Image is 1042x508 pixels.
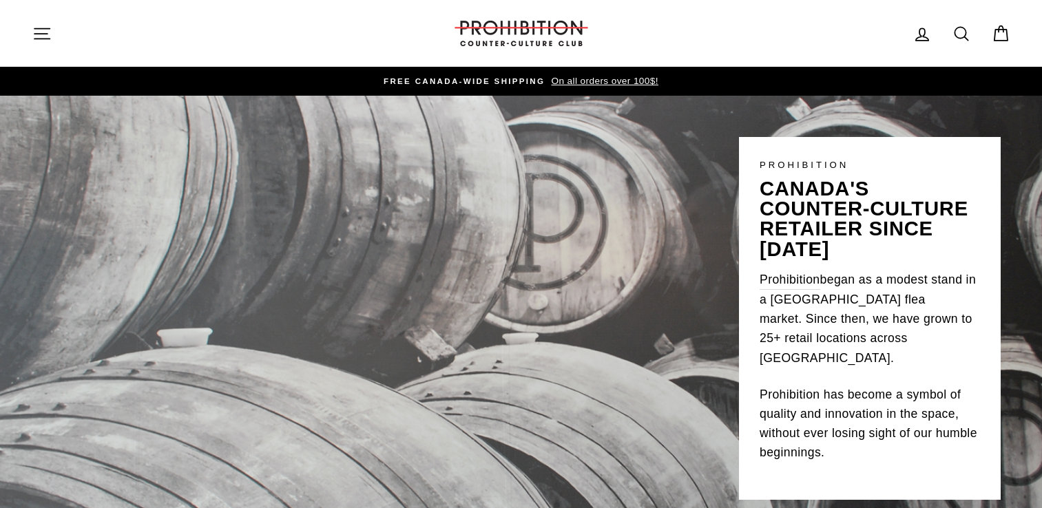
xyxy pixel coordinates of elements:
[760,385,980,463] p: Prohibition has become a symbol of quality and innovation in the space, without ever losing sight...
[760,270,820,290] a: Prohibition
[548,76,658,86] span: On all orders over 100$!
[760,270,980,368] p: began as a modest stand in a [GEOGRAPHIC_DATA] flea market. Since then, we have grown to 25+ reta...
[36,74,1007,89] a: FREE CANADA-WIDE SHIPPING On all orders over 100$!
[452,21,590,46] img: PROHIBITION COUNTER-CULTURE CLUB
[760,179,980,260] p: canada's counter-culture retailer since [DATE]
[760,158,980,172] p: PROHIBITION
[384,77,545,85] span: FREE CANADA-WIDE SHIPPING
